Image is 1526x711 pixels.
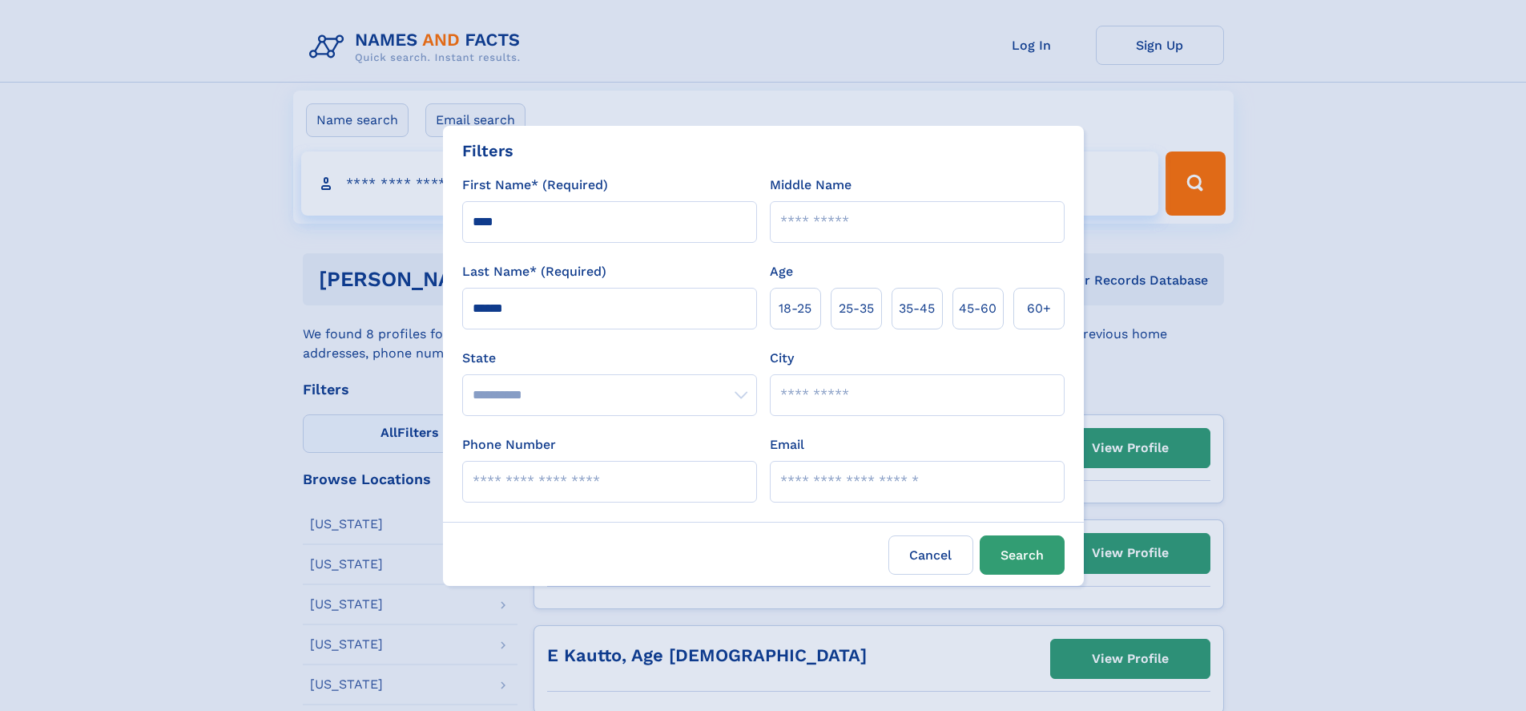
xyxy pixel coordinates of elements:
div: Filters [462,139,513,163]
span: 35‑45 [899,299,935,318]
label: Cancel [888,535,973,575]
label: Phone Number [462,435,556,454]
label: State [462,349,757,368]
span: 18‑25 [779,299,811,318]
label: Middle Name [770,176,852,195]
span: 25‑35 [839,299,874,318]
label: First Name* (Required) [462,176,608,195]
label: Age [770,262,793,281]
button: Search [980,535,1065,575]
label: Last Name* (Required) [462,262,606,281]
span: 60+ [1027,299,1051,318]
label: Email [770,435,804,454]
span: 45‑60 [959,299,997,318]
label: City [770,349,794,368]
